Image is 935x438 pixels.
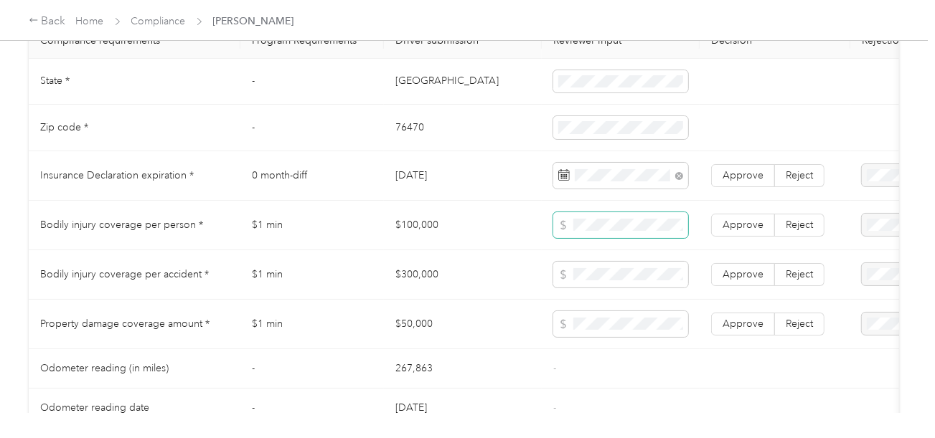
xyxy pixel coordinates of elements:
[40,362,169,374] span: Odometer reading (in miles)
[384,389,542,428] td: [DATE]
[786,169,813,181] span: Reject
[76,15,104,27] a: Home
[40,401,149,414] span: Odometer reading date
[240,349,384,389] td: -
[384,201,542,250] td: $100,000
[131,15,186,27] a: Compliance
[240,300,384,349] td: $1 min
[29,389,240,428] td: Odometer reading date
[384,300,542,349] td: $50,000
[723,219,763,231] span: Approve
[40,121,88,133] span: Zip code *
[29,201,240,250] td: Bodily injury coverage per person *
[384,349,542,389] td: 267,863
[40,169,194,181] span: Insurance Declaration expiration *
[40,219,203,231] span: Bodily injury coverage per person *
[40,75,70,87] span: State *
[240,201,384,250] td: $1 min
[29,300,240,349] td: Property damage coverage amount *
[29,151,240,201] td: Insurance Declaration expiration *
[213,14,294,29] span: [PERSON_NAME]
[29,13,66,30] div: Back
[384,151,542,201] td: [DATE]
[240,389,384,428] td: -
[384,250,542,300] td: $300,000
[40,318,210,330] span: Property damage coverage amount *
[723,318,763,330] span: Approve
[240,105,384,151] td: -
[240,151,384,201] td: 0 month-diff
[786,268,813,280] span: Reject
[29,349,240,389] td: Odometer reading (in miles)
[29,59,240,105] td: State *
[240,250,384,300] td: $1 min
[240,59,384,105] td: -
[723,268,763,280] span: Approve
[553,362,556,374] span: -
[786,219,813,231] span: Reject
[40,268,209,280] span: Bodily injury coverage per accident *
[29,250,240,300] td: Bodily injury coverage per accident *
[384,59,542,105] td: [GEOGRAPHIC_DATA]
[29,105,240,151] td: Zip code *
[553,401,556,414] span: -
[855,358,935,438] iframe: Everlance-gr Chat Button Frame
[384,105,542,151] td: 76470
[786,318,813,330] span: Reject
[723,169,763,181] span: Approve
